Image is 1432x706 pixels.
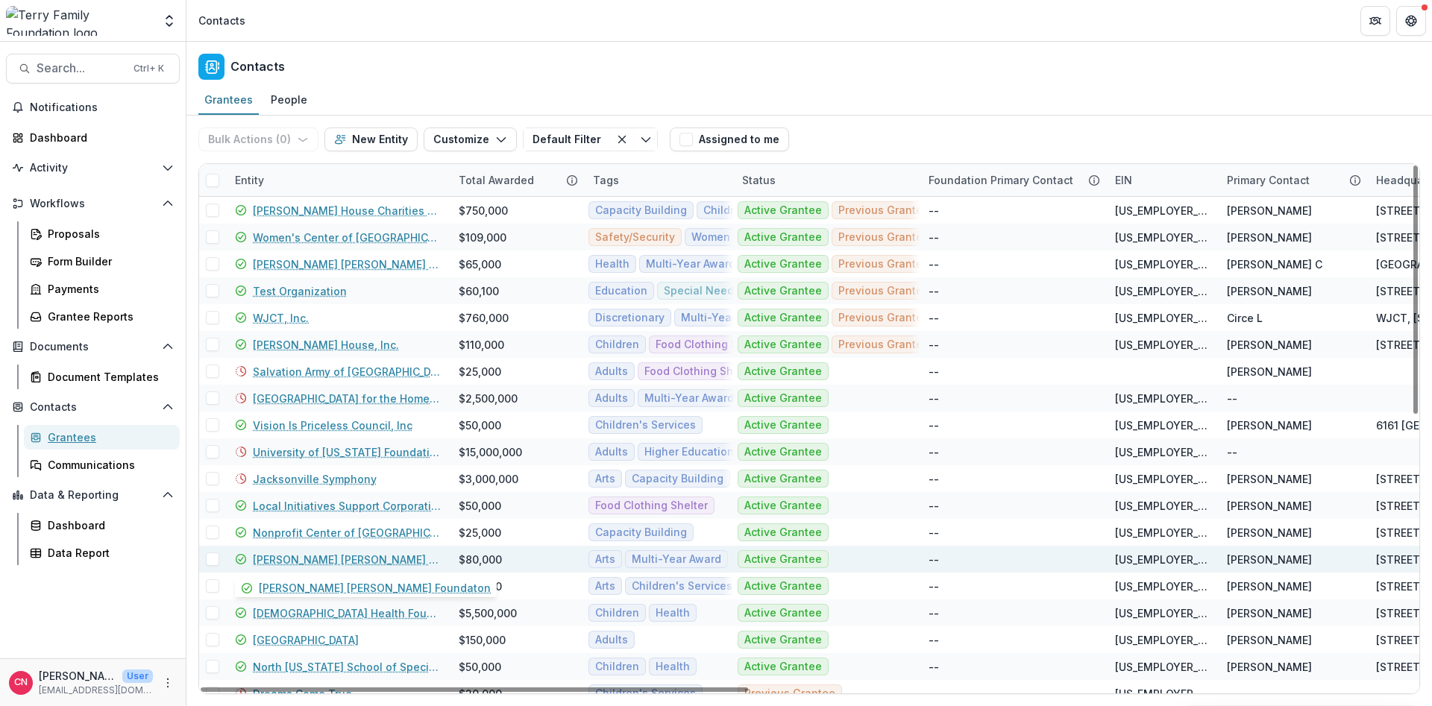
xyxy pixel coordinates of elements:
[1227,552,1312,567] div: [PERSON_NAME]
[929,498,939,514] div: --
[39,668,116,684] p: [PERSON_NAME]
[198,86,259,115] a: Grantees
[929,605,939,621] div: --
[14,678,28,687] div: Carol Nieves
[595,446,628,458] span: Adults
[253,230,441,245] a: Women's Center of [GEOGRAPHIC_DATA]
[595,312,665,324] span: Discretionary
[744,392,822,405] span: Active Grantee
[1227,417,1312,433] div: [PERSON_NAME]
[24,249,180,274] a: Form Builder
[744,687,835,700] span: Previous Grantee
[424,127,517,151] button: Customize
[929,283,939,299] div: --
[230,60,285,74] h2: Contacts
[24,453,180,477] a: Communications
[459,471,518,487] div: $3,000,000
[1115,471,1209,487] div: [US_EMPLOYER_IDENTIFICATION_NUMBER]
[459,659,501,675] div: $50,000
[48,253,168,269] div: Form Builder
[744,419,822,432] span: Active Grantee
[644,446,734,458] span: Higher Education
[253,310,309,326] a: WJCT, Inc.
[459,256,501,272] div: $65,000
[1115,579,1209,594] div: [US_EMPLOYER_IDENTIFICATION_NUMBER]
[48,281,168,297] div: Payments
[459,444,522,460] div: $15,000,000
[1227,579,1312,594] div: [PERSON_NAME]
[744,499,822,512] span: Active Grantee
[1106,164,1218,196] div: EIN
[632,473,723,485] span: Capacity Building
[459,417,501,433] div: $50,000
[122,669,153,683] p: User
[1115,605,1209,621] div: [US_EMPLOYER_IDENTIFICATION_NUMBER]
[920,164,1106,196] div: Foundation Primary Contact
[1360,6,1390,36] button: Partners
[744,473,822,485] span: Active Grantee
[30,130,168,145] div: Dashboard
[6,125,180,150] a: Dashboard
[253,632,359,648] a: [GEOGRAPHIC_DATA]
[670,127,789,151] button: Assigned to me
[131,60,167,77] div: Ctrl + K
[30,489,156,502] span: Data & Reporting
[48,457,168,473] div: Communications
[198,127,318,151] button: Bulk Actions (0)
[632,580,732,593] span: Children's Services
[226,164,450,196] div: Entity
[198,13,245,28] div: Contacts
[929,686,939,702] div: --
[253,337,399,353] a: [PERSON_NAME] House, Inc.
[253,471,377,487] a: Jacksonville Symphony
[48,369,168,385] div: Document Templates
[1115,203,1209,218] div: [US_EMPLOYER_IDENTIFICATION_NUMBER]
[656,607,690,620] span: Health
[324,127,418,151] button: New Entity
[1227,498,1312,514] div: [PERSON_NAME]
[595,338,639,351] span: Children
[1115,498,1209,514] div: [US_EMPLOYER_IDENTIFICATION_NUMBER]
[929,444,939,460] div: --
[24,221,180,246] a: Proposals
[253,498,441,514] a: Local Initiatives Support Corporation
[48,517,168,533] div: Dashboard
[646,258,735,271] span: Multi-Year Award
[253,283,347,299] a: Test Organization
[632,553,721,566] span: Multi-Year Award
[459,632,506,648] div: $150,000
[1227,337,1312,353] div: [PERSON_NAME]
[744,285,822,297] span: Active Grantee
[644,365,757,378] span: Food Clothing Shelter
[929,579,939,594] div: --
[253,525,441,540] a: Nonprofit Center of [GEOGRAPHIC_DATA][US_STATE]
[595,285,647,297] span: Education
[253,444,441,460] a: University of [US_STATE] Foundation
[1227,605,1312,621] div: [PERSON_NAME]
[929,659,939,675] div: --
[595,580,615,593] span: Arts
[1227,525,1312,540] div: [PERSON_NAME]
[24,425,180,450] a: Grantees
[459,230,506,245] div: $109,000
[450,164,584,196] div: Total Awarded
[253,605,441,621] a: [DEMOGRAPHIC_DATA] Health Foundation
[6,156,180,180] button: Open Activity
[6,483,180,507] button: Open Data & Reporting
[1218,172,1319,188] div: Primary Contact
[253,203,441,218] a: [PERSON_NAME] House Charities of [GEOGRAPHIC_DATA]
[656,661,690,673] span: Health
[929,364,939,379] div: --
[1115,444,1209,460] div: [US_EMPLOYER_IDENTIFICATION_NUMBER]
[595,553,615,566] span: Arts
[1227,230,1312,245] div: [PERSON_NAME]
[1227,659,1312,675] div: [PERSON_NAME]
[595,473,615,485] span: Arts
[24,513,180,538] a: Dashboard
[838,285,929,297] span: Previous Grantee
[595,392,628,405] span: Adults
[253,659,441,675] a: North [US_STATE] School of Special Education
[39,684,153,697] p: [EMAIL_ADDRESS][DOMAIN_NAME]
[929,230,939,245] div: --
[6,95,180,119] button: Notifications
